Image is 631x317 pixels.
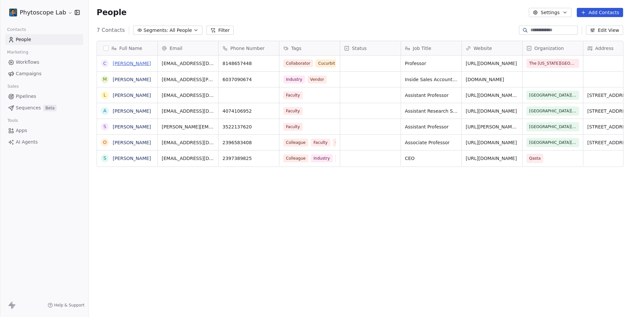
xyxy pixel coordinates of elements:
div: grid [97,56,158,304]
a: [PERSON_NAME] [113,156,151,161]
span: Campaigns [16,70,41,77]
span: AI Agents [16,139,38,146]
img: SK%20Logo%204k.jpg [9,9,17,16]
span: Industry [311,154,333,162]
span: 4074106952 [222,108,275,114]
span: People [16,36,31,43]
a: [URL][PERSON_NAME][DOMAIN_NAME] [466,124,555,129]
div: Job Title [401,41,461,55]
div: M [103,76,107,83]
span: The [US_STATE][GEOGRAPHIC_DATA] [529,60,576,67]
a: [URL][DOMAIN_NAME] [466,61,517,66]
span: [GEOGRAPHIC_DATA][US_STATE] [529,92,576,99]
span: Organization [534,45,564,52]
div: S [104,123,106,130]
span: Assistant Research Scientist [405,108,457,114]
button: Filter [206,26,234,35]
a: Apps [5,125,83,136]
span: Apps [16,127,27,134]
div: S [104,155,106,162]
span: Collaborator [333,139,362,147]
div: Status [340,41,401,55]
span: [GEOGRAPHIC_DATA][US_STATE] [529,108,576,114]
span: [EMAIL_ADDRESS][DOMAIN_NAME] [162,108,214,114]
span: 7 Contacts [97,26,125,34]
span: Segments: [144,27,168,34]
a: [URL][DOMAIN_NAME] [466,108,517,114]
a: [PERSON_NAME] [113,61,151,66]
span: 2396583408 [222,139,275,146]
span: Full Name [119,45,142,52]
span: CEO [405,155,457,162]
span: Student [335,154,356,162]
span: Cucurbit [315,59,338,67]
span: Assistant Professor [405,124,457,130]
span: Professor [405,60,457,67]
span: Vendor [308,76,327,83]
a: SequencesBeta [5,102,83,113]
button: Phytoscope Lab [8,7,70,18]
span: Phone Number [230,45,265,52]
span: All People [170,27,192,34]
a: [PERSON_NAME] [113,140,151,145]
span: Email [170,45,182,52]
span: Status [352,45,367,52]
div: Full Name [97,41,157,55]
div: L [104,92,106,99]
span: Associate Professor [405,139,457,146]
a: Help & Support [48,303,84,308]
span: 3522137620 [222,124,275,130]
div: Tags [279,41,340,55]
div: O [103,139,106,146]
span: Colleague [283,154,308,162]
span: Address [595,45,614,52]
span: Collaborator [283,59,313,67]
a: [URL][DOMAIN_NAME] [466,140,517,145]
span: Help & Support [54,303,84,308]
a: [URL][DOMAIN_NAME] [466,156,517,161]
span: Faculty [283,91,303,99]
a: People [5,34,83,45]
span: Assistant Professor [405,92,457,99]
span: Colleague [283,139,308,147]
span: [GEOGRAPHIC_DATA][US_STATE] [529,139,576,146]
a: [DOMAIN_NAME] [466,77,504,82]
a: Campaigns [5,68,83,79]
a: Workflows [5,57,83,68]
a: [PERSON_NAME] [113,108,151,114]
span: Phytoscope Lab [20,8,66,17]
span: [EMAIL_ADDRESS][DOMAIN_NAME] [162,92,214,99]
span: Faculty [311,139,330,147]
span: [EMAIL_ADDRESS][DOMAIN_NAME] [162,60,214,67]
span: [EMAIL_ADDRESS][DOMAIN_NAME] [162,139,214,146]
span: Tools [5,116,21,125]
span: Website [474,45,492,52]
span: Sales [5,81,22,91]
div: Phone Number [219,41,279,55]
span: Qasta [529,155,541,162]
span: Job Title [413,45,431,52]
span: Tags [291,45,301,52]
span: 8148657448 [222,60,275,67]
span: [EMAIL_ADDRESS][PERSON_NAME][DOMAIN_NAME] [162,76,214,83]
span: Beta [43,105,57,111]
span: [PERSON_NAME][EMAIL_ADDRESS][PERSON_NAME][DOMAIN_NAME] [162,124,214,130]
div: C [103,60,106,67]
a: [PERSON_NAME] [113,124,151,129]
span: [EMAIL_ADDRESS][DOMAIN_NAME] [162,155,214,162]
span: Inside Sales Account Manager [405,76,457,83]
span: Marketing [4,47,31,57]
div: Website [462,41,522,55]
span: 2397389825 [222,155,275,162]
span: Workflows [16,59,39,66]
span: People [97,8,127,17]
span: Faculty [283,107,303,115]
a: [URL][DOMAIN_NAME], [URL][DOMAIN_NAME][PERSON_NAME] [466,93,609,98]
a: AI Agents [5,137,83,147]
span: Pipelines [16,93,36,100]
span: Sequences [16,104,41,111]
span: 6037090674 [222,76,275,83]
a: [PERSON_NAME] [113,93,151,98]
span: Industry [283,76,305,83]
span: Contacts [4,25,29,34]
